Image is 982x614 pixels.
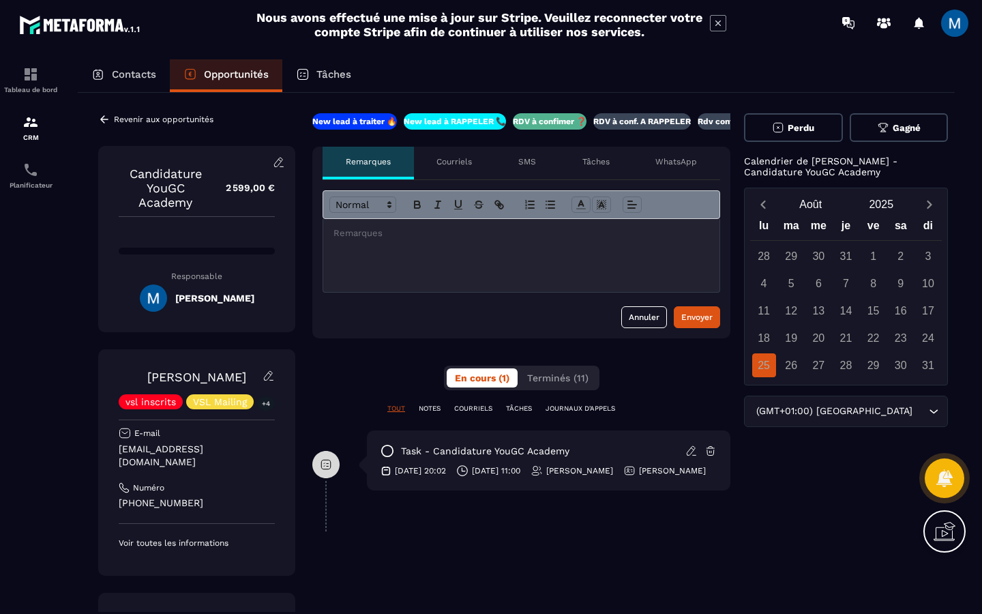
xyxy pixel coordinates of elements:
[204,68,269,81] p: Opportunités
[750,195,775,214] button: Previous month
[889,326,912,350] div: 23
[119,166,212,209] p: Candidature YouGC Academy
[312,116,397,127] p: New lead à traiter 🔥
[834,299,858,323] div: 14
[112,68,156,81] p: Contacts
[744,156,948,177] p: Calendrier de [PERSON_NAME] - Candidature YouGC Academy
[850,113,949,142] button: Gagné
[807,353,831,377] div: 27
[750,216,942,377] div: Calendar wrapper
[3,151,58,199] a: schedulerschedulerPlanificateur
[518,156,536,167] p: SMS
[914,216,942,240] div: di
[134,428,160,439] p: E-mail
[527,372,589,383] span: Terminés (11)
[674,306,720,328] button: Envoyer
[893,123,921,133] span: Gagné
[114,115,213,124] p: Revenir aux opportunités
[916,244,940,268] div: 3
[282,59,365,92] a: Tâches
[889,299,912,323] div: 16
[915,404,925,419] input: Search for option
[779,244,803,268] div: 29
[681,310,713,324] div: Envoyer
[3,134,58,141] p: CRM
[436,156,472,167] p: Courriels
[807,244,831,268] div: 30
[861,353,885,377] div: 29
[752,272,776,295] div: 4
[777,216,805,240] div: ma
[655,156,697,167] p: WhatsApp
[834,244,858,268] div: 31
[119,538,275,549] p: Voir toutes les informations
[119,497,275,510] p: [PHONE_NUMBER]
[807,299,831,323] div: 13
[887,216,914,240] div: sa
[147,370,246,384] a: [PERSON_NAME]
[455,372,509,383] span: En cours (1)
[639,465,706,476] p: [PERSON_NAME]
[256,10,703,39] h2: Nous avons effectué une mise à jour sur Stripe. Veuillez reconnecter votre compte Stripe afin de ...
[506,404,532,413] p: TÂCHES
[404,116,506,127] p: New lead à RAPPELER 📞
[889,272,912,295] div: 9
[698,116,763,127] p: Rdv confirmé ✅
[807,272,831,295] div: 6
[546,465,613,476] p: [PERSON_NAME]
[133,482,164,493] p: Numéro
[447,368,518,388] button: En cours (1)
[212,175,275,201] p: 2 599,00 €
[419,404,441,413] p: NOTES
[593,116,691,127] p: RDV à conf. A RAPPELER
[119,272,275,281] p: Responsable
[753,404,915,419] span: (GMT+01:00) [GEOGRAPHIC_DATA]
[513,116,586,127] p: RDV à confimer ❓
[119,443,275,469] p: [EMAIL_ADDRESS][DOMAIN_NAME]
[752,244,776,268] div: 28
[889,244,912,268] div: 2
[750,216,777,240] div: lu
[454,404,492,413] p: COURRIELS
[519,368,597,388] button: Terminés (11)
[395,465,446,476] p: [DATE] 20:02
[846,192,917,216] button: Open years overlay
[916,299,940,323] div: 17
[193,397,247,407] p: VSL Mailing
[861,244,885,268] div: 1
[916,326,940,350] div: 24
[19,12,142,37] img: logo
[546,404,615,413] p: JOURNAUX D'APPELS
[175,293,254,304] h5: [PERSON_NAME]
[805,216,832,240] div: me
[834,272,858,295] div: 7
[860,216,887,240] div: ve
[582,156,610,167] p: Tâches
[23,162,39,178] img: scheduler
[752,326,776,350] div: 18
[23,114,39,130] img: formation
[346,156,391,167] p: Remarques
[752,299,776,323] div: 11
[861,272,885,295] div: 8
[916,272,940,295] div: 10
[3,181,58,189] p: Planificateur
[78,59,170,92] a: Contacts
[889,353,912,377] div: 30
[788,123,814,133] span: Perdu
[3,86,58,93] p: Tableau de bord
[387,404,405,413] p: TOUT
[752,353,776,377] div: 25
[621,306,667,328] button: Annuler
[861,326,885,350] div: 22
[257,396,275,411] p: +4
[744,396,948,427] div: Search for option
[834,326,858,350] div: 21
[861,299,885,323] div: 15
[316,68,351,81] p: Tâches
[472,465,520,476] p: [DATE] 11:00
[750,244,942,377] div: Calendar days
[744,113,843,142] button: Perdu
[23,66,39,83] img: formation
[3,104,58,151] a: formationformationCRM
